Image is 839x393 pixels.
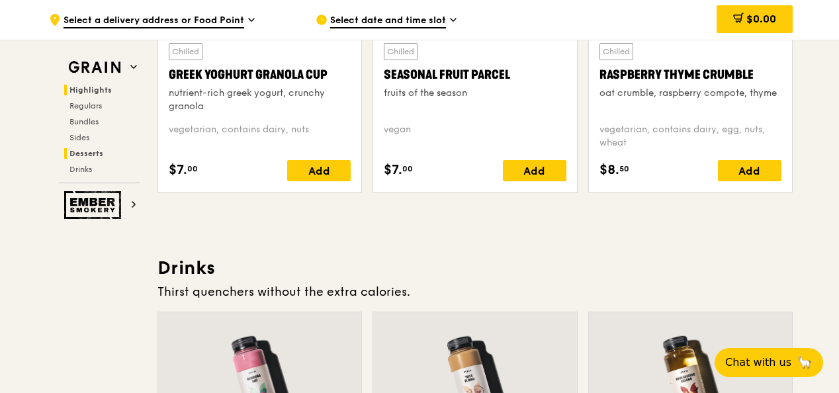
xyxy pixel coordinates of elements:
span: $0.00 [746,13,776,25]
span: $8. [599,160,619,180]
div: vegetarian, contains dairy, egg, nuts, wheat [599,123,781,150]
div: Chilled [599,43,633,60]
span: Drinks [69,165,92,174]
div: Chilled [384,43,418,60]
img: Ember Smokery web logo [64,191,125,219]
span: Sides [69,133,89,142]
div: Raspberry Thyme Crumble [599,65,781,84]
span: Highlights [69,85,112,95]
div: Greek Yoghurt Granola Cup [169,65,351,84]
span: Select date and time slot [330,14,446,28]
span: Bundles [69,117,99,126]
span: Chat with us [725,355,791,371]
span: $7. [169,160,187,180]
img: Grain web logo [64,56,125,79]
span: $7. [384,160,402,180]
h3: Drinks [157,256,793,280]
span: 50 [619,163,629,174]
div: Add [503,160,566,181]
div: nutrient-rich greek yogurt, crunchy granola [169,87,351,113]
div: fruits of the season [384,87,566,100]
span: 00 [402,163,413,174]
div: vegan [384,123,566,150]
span: 00 [187,163,198,174]
div: oat crumble, raspberry compote, thyme [599,87,781,100]
div: Add [287,160,351,181]
div: Seasonal Fruit Parcel [384,65,566,84]
span: Desserts [69,149,103,158]
span: Select a delivery address or Food Point [64,14,244,28]
div: Thirst quenchers without the extra calories. [157,283,793,301]
button: Chat with us🦙 [715,348,823,377]
div: Add [718,160,781,181]
span: 🦙 [797,355,813,371]
div: Chilled [169,43,202,60]
span: Regulars [69,101,102,110]
div: vegetarian, contains dairy, nuts [169,123,351,150]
